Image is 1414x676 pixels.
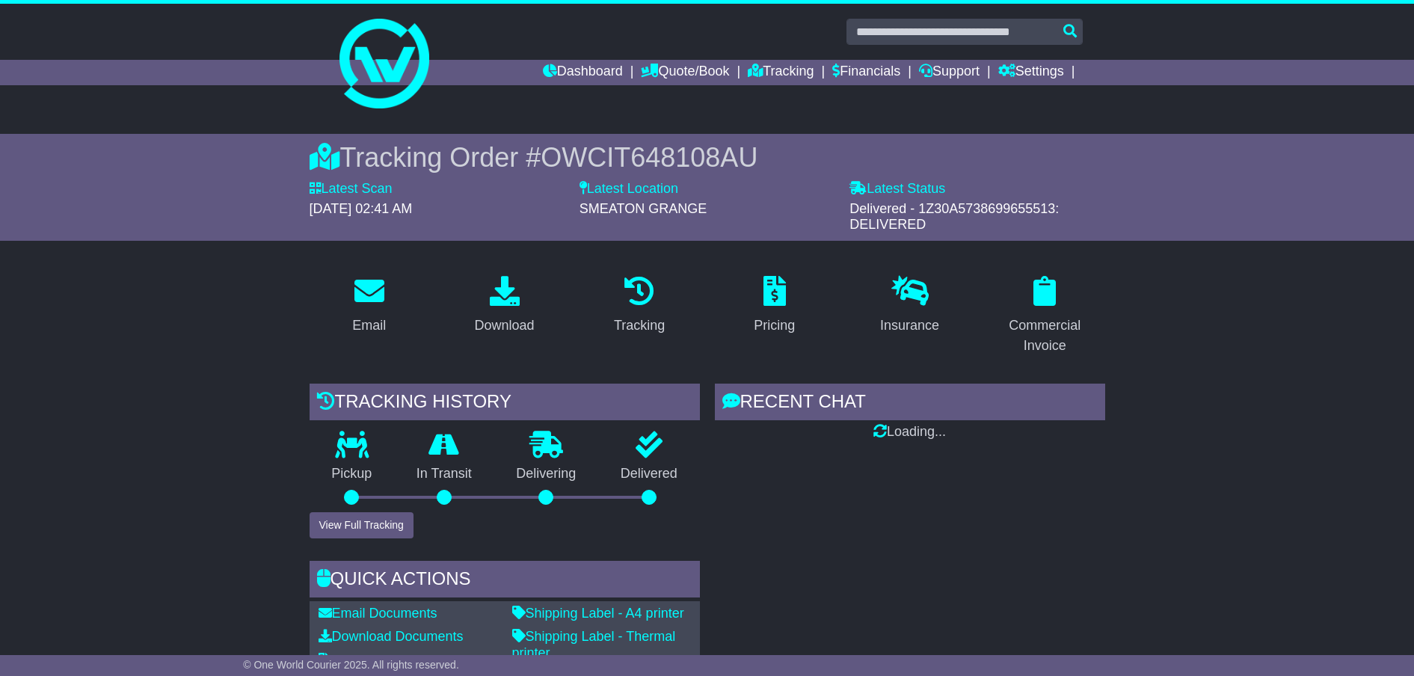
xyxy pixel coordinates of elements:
[394,466,494,482] p: In Transit
[319,629,464,644] a: Download Documents
[494,466,599,482] p: Delivering
[310,384,700,424] div: Tracking history
[352,316,386,336] div: Email
[310,512,414,538] button: View Full Tracking
[870,271,949,341] a: Insurance
[715,424,1105,440] div: Loading...
[319,653,372,668] a: Invoice
[998,60,1064,85] a: Settings
[641,60,729,85] a: Quote/Book
[243,659,459,671] span: © One World Courier 2025. All rights reserved.
[754,316,795,336] div: Pricing
[580,201,707,216] span: SMEATON GRANGE
[985,271,1105,361] a: Commercial Invoice
[880,316,939,336] div: Insurance
[832,60,900,85] a: Financials
[919,60,980,85] a: Support
[474,316,534,336] div: Download
[849,181,945,197] label: Latest Status
[310,141,1105,173] div: Tracking Order #
[748,60,814,85] a: Tracking
[995,316,1095,356] div: Commercial Invoice
[464,271,544,341] a: Download
[310,561,700,601] div: Quick Actions
[744,271,805,341] a: Pricing
[849,201,1059,233] span: Delivered - 1Z30A5738699655513: DELIVERED
[319,606,437,621] a: Email Documents
[310,201,413,216] span: [DATE] 02:41 AM
[342,271,396,341] a: Email
[598,466,700,482] p: Delivered
[715,384,1105,424] div: RECENT CHAT
[512,606,684,621] a: Shipping Label - A4 printer
[614,316,665,336] div: Tracking
[604,271,674,341] a: Tracking
[512,629,676,660] a: Shipping Label - Thermal printer
[543,60,623,85] a: Dashboard
[310,181,393,197] label: Latest Scan
[541,142,757,173] span: OWCIT648108AU
[310,466,395,482] p: Pickup
[580,181,678,197] label: Latest Location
